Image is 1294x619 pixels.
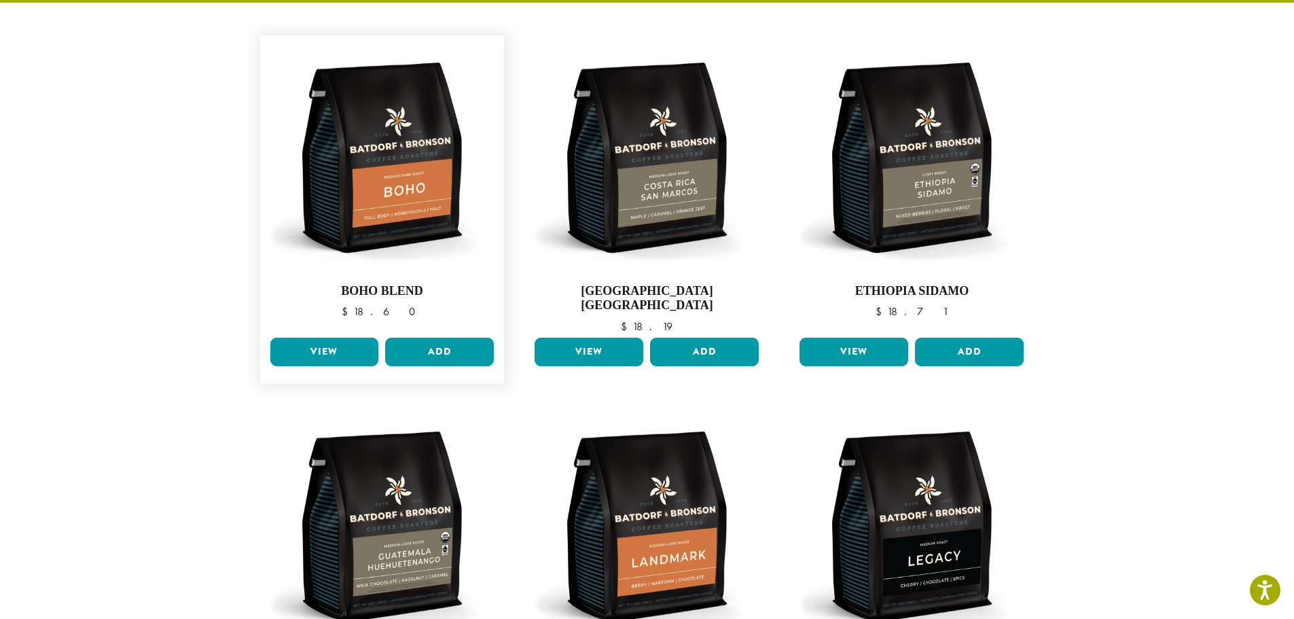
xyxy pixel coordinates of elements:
a: View [535,338,643,366]
bdi: 18.19 [621,319,672,334]
img: BB-12oz-Boho-Stock.webp [266,42,497,273]
span: $ [342,304,353,319]
img: BB-12oz-FTO-Ethiopia-Sidamo-Stock.webp [796,42,1027,273]
button: Add [385,338,494,366]
a: View [799,338,908,366]
a: View [270,338,379,366]
a: Boho Blend $18.60 [267,42,498,332]
button: Add [650,338,759,366]
bdi: 18.71 [876,304,948,319]
span: $ [876,304,887,319]
button: Add [915,338,1024,366]
h4: [GEOGRAPHIC_DATA] [GEOGRAPHIC_DATA] [531,284,762,313]
span: $ [621,319,632,334]
a: [GEOGRAPHIC_DATA] [GEOGRAPHIC_DATA] $18.19 [531,42,762,332]
img: BB-12oz-Costa-Rica-San-Marcos-Stock.webp [531,42,762,273]
bdi: 18.60 [342,304,422,319]
a: Ethiopia Sidamo $18.71 [796,42,1027,332]
h4: Boho Blend [267,284,498,299]
h4: Ethiopia Sidamo [796,284,1027,299]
